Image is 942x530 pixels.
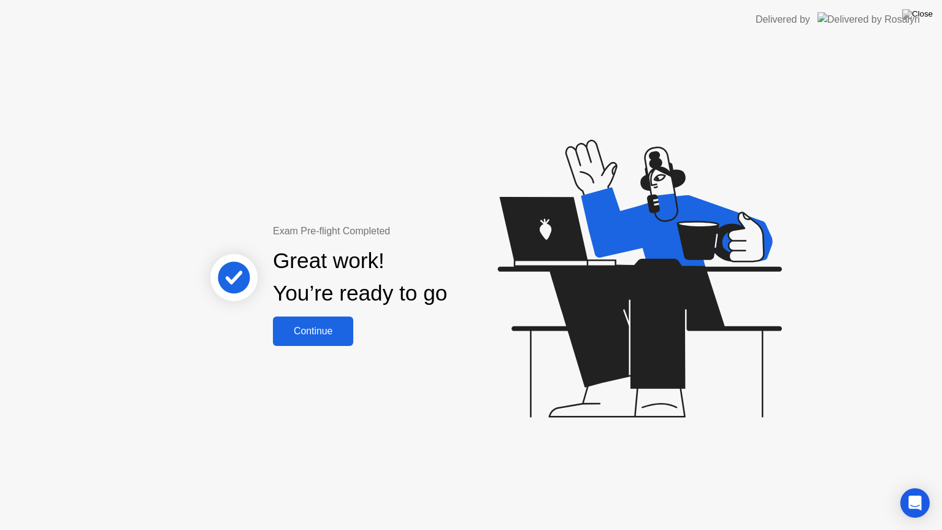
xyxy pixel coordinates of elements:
[902,9,933,19] img: Close
[273,224,526,239] div: Exam Pre-flight Completed
[900,488,930,518] div: Open Intercom Messenger
[273,245,447,310] div: Great work! You’re ready to go
[277,326,350,337] div: Continue
[818,12,920,26] img: Delivered by Rosalyn
[756,12,810,27] div: Delivered by
[273,317,353,346] button: Continue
